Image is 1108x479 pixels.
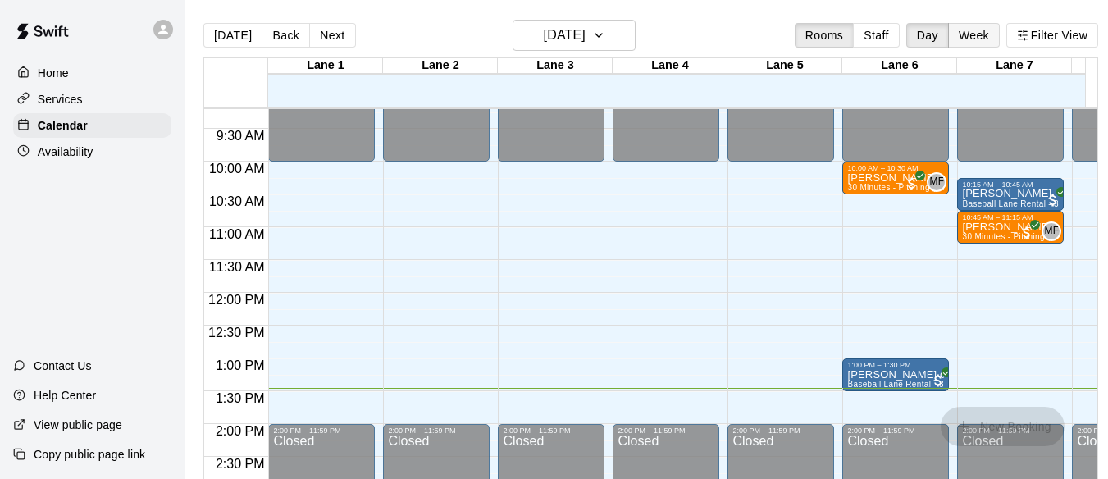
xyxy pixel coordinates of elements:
div: Lane 5 [727,58,842,74]
div: Lane 6 [842,58,957,74]
button: Staff [853,23,900,48]
div: Lane 2 [383,58,498,74]
div: 2:00 PM – 11:59 PM [503,427,574,435]
div: Matt Field [927,172,946,192]
div: Lane 3 [498,58,613,74]
span: 30 Minutes - Pitching (Baseball) [962,232,1087,241]
span: 11:30 AM [205,260,269,274]
div: 1:00 PM – 1:30 PM: James Van der Post [842,358,949,391]
div: 10:45 AM – 11:15 AM [962,213,1037,221]
span: 12:00 PM [204,293,268,307]
span: MF [929,174,944,190]
div: 2:00 PM – 11:59 PM [732,427,804,435]
button: Back [262,23,310,48]
p: View public page [34,417,122,433]
p: Help Center [34,387,96,404]
p: Calendar [38,117,88,134]
div: 10:00 AM – 10:30 AM: Austin Cassidy [842,162,949,194]
span: 10:30 AM [205,194,269,208]
a: Services [13,87,171,112]
span: 1:30 PM [212,391,269,405]
a: Availability [13,139,171,164]
h6: [DATE] [544,24,586,47]
div: 1:00 PM – 1:30 PM [847,361,914,369]
p: Home [38,65,69,81]
span: 11:00 AM [205,227,269,241]
div: Lane 7 [957,58,1072,74]
span: 2:30 PM [212,457,269,471]
span: 1:00 PM [212,358,269,372]
span: 12:30 PM [204,326,268,340]
div: 2:00 PM – 11:59 PM [847,427,919,435]
div: 10:15 AM – 10:45 AM: Baseball Lane Rental - 30 Minutes [957,178,1064,211]
span: All customers have paid [930,372,946,389]
span: MF [1044,223,1059,239]
div: 2:00 PM – 11:59 PM [388,427,459,435]
button: [DATE] [203,23,262,48]
div: Lane 4 [613,58,727,74]
div: Lane 1 [268,58,383,74]
div: Matt Field [1042,221,1061,241]
span: 2:00 PM [212,424,269,438]
span: You don't have the permission to add bookings [941,418,1065,432]
p: Copy public page link [34,446,145,463]
span: 30 Minutes - Pitching (Baseball) [847,183,972,192]
p: Availability [38,144,93,160]
span: 10:00 AM [205,162,269,176]
div: 10:45 AM – 11:15 AM: 30 Minutes - Pitching (Baseball) [957,211,1064,244]
div: 2:00 PM – 11:59 PM [618,427,689,435]
button: Rooms [795,23,854,48]
button: Next [309,23,355,48]
a: Calendar [13,113,171,138]
div: 10:15 AM – 10:45 AM [962,180,1037,189]
span: All customers have paid [904,176,920,192]
button: Day [906,23,949,48]
span: Baseball Lane Rental - 30 Minutes [847,380,982,389]
span: All customers have paid [1019,225,1035,241]
a: Home [13,61,171,85]
span: Matt Field [1048,221,1061,241]
button: [DATE] [513,20,636,51]
div: 10:00 AM – 10:30 AM [847,164,922,172]
p: Services [38,91,83,107]
span: 9:30 AM [212,129,269,143]
div: 2:00 PM – 11:59 PM [273,427,344,435]
span: Baseball Lane Rental - 30 Minutes [962,199,1097,208]
span: Matt Field [933,172,946,192]
p: Contact Us [34,358,92,374]
button: Filter View [1006,23,1098,48]
span: All customers have paid [1045,192,1061,208]
button: Week [948,23,1000,48]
